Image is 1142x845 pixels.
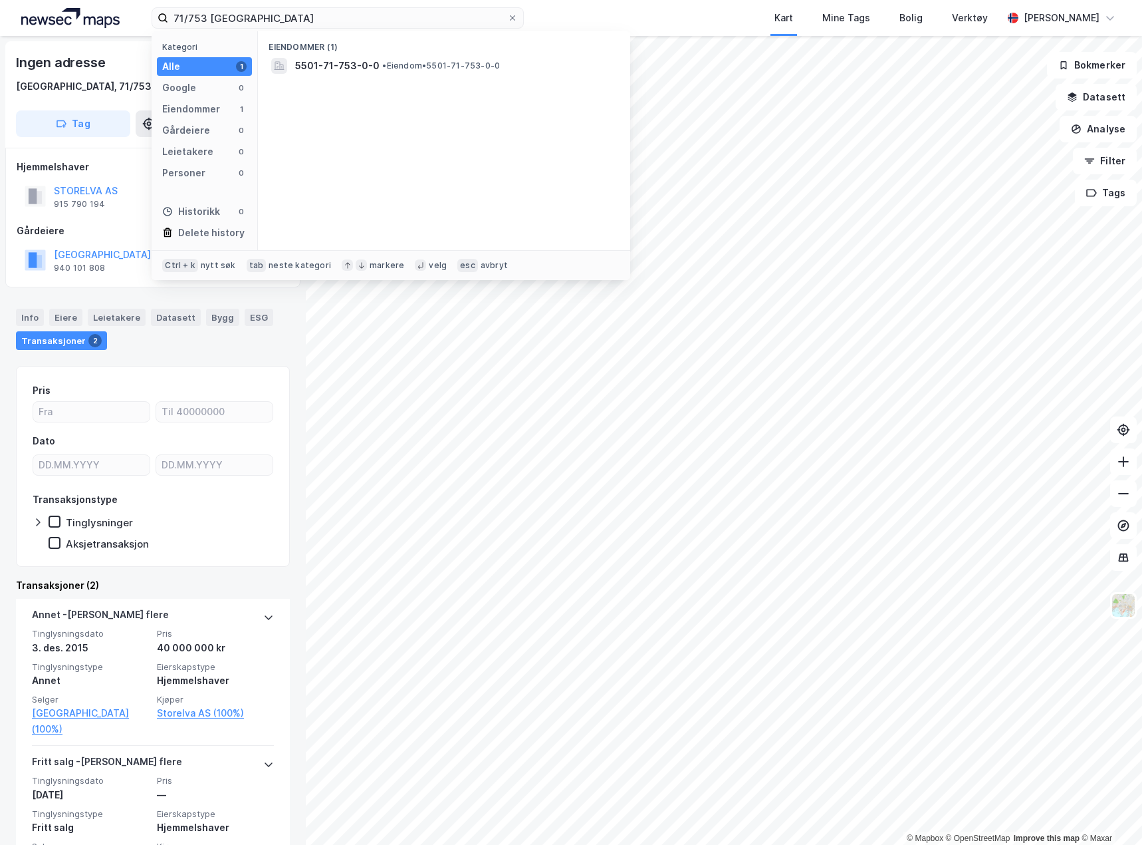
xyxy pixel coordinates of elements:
[162,122,210,138] div: Gårdeiere
[157,628,274,639] span: Pris
[32,628,149,639] span: Tinglysningsdato
[16,110,130,137] button: Tag
[899,10,923,26] div: Bolig
[162,165,205,181] div: Personer
[236,125,247,136] div: 0
[32,820,149,836] div: Fritt salg
[162,144,213,160] div: Leietakere
[1076,781,1142,845] div: Kontrollprogram for chat
[236,206,247,217] div: 0
[33,383,51,399] div: Pris
[33,402,150,422] input: Fra
[162,59,180,75] div: Alle
[33,433,55,449] div: Dato
[1024,10,1099,26] div: [PERSON_NAME]
[206,309,239,326] div: Bygg
[457,259,478,272] div: esc
[1076,781,1142,845] iframe: Chat Widget
[32,607,169,628] div: Annet - [PERSON_NAME] flere
[16,52,108,73] div: Ingen adresse
[157,640,274,656] div: 40 000 000 kr
[33,455,150,475] input: DD.MM.YYYY
[1056,84,1137,110] button: Datasett
[157,705,274,721] a: Storelva AS (100%)
[481,260,508,271] div: avbryt
[151,309,201,326] div: Datasett
[162,101,220,117] div: Eiendommer
[1014,834,1080,843] a: Improve this map
[157,820,274,836] div: Hjemmelshaver
[429,260,447,271] div: velg
[157,808,274,820] span: Eierskapstype
[32,775,149,786] span: Tinglysningsdato
[66,538,149,550] div: Aksjetransaksjon
[32,705,149,737] a: [GEOGRAPHIC_DATA] (100%)
[1047,52,1137,79] button: Bokmerker
[33,492,118,508] div: Transaksjonstype
[32,754,182,775] div: Fritt salg - [PERSON_NAME] flere
[382,61,500,71] span: Eiendom • 5501-71-753-0-0
[156,455,273,475] input: DD.MM.YYYY
[157,661,274,673] span: Eierskapstype
[245,309,273,326] div: ESG
[32,640,149,656] div: 3. des. 2015
[952,10,988,26] div: Verktøy
[178,225,245,241] div: Delete history
[774,10,793,26] div: Kart
[17,223,289,239] div: Gårdeiere
[236,104,247,114] div: 1
[907,834,943,843] a: Mapbox
[258,31,630,55] div: Eiendommer (1)
[16,79,152,94] div: [GEOGRAPHIC_DATA], 71/753
[88,309,146,326] div: Leietakere
[162,42,252,52] div: Kategori
[32,661,149,673] span: Tinglysningstype
[269,260,331,271] div: neste kategori
[32,673,149,689] div: Annet
[295,58,380,74] span: 5501-71-753-0-0
[157,673,274,689] div: Hjemmelshaver
[17,159,289,175] div: Hjemmelshaver
[1060,116,1137,142] button: Analyse
[157,694,274,705] span: Kjøper
[49,309,82,326] div: Eiere
[1075,180,1137,206] button: Tags
[88,334,102,347] div: 2
[32,694,149,705] span: Selger
[157,787,274,803] div: —
[236,61,247,72] div: 1
[162,80,196,96] div: Google
[66,516,133,529] div: Tinglysninger
[157,775,274,786] span: Pris
[236,83,247,93] div: 0
[162,204,220,220] div: Historikk
[54,199,105,210] div: 915 790 194
[370,260,404,271] div: markere
[1073,148,1137,174] button: Filter
[32,808,149,820] span: Tinglysningstype
[21,8,120,28] img: logo.a4113a55bc3d86da70a041830d287a7e.svg
[32,787,149,803] div: [DATE]
[16,331,107,350] div: Transaksjoner
[16,309,44,326] div: Info
[382,61,386,71] span: •
[247,259,267,272] div: tab
[201,260,236,271] div: nytt søk
[946,834,1010,843] a: OpenStreetMap
[156,402,273,422] input: Til 40000000
[822,10,870,26] div: Mine Tags
[236,168,247,178] div: 0
[168,8,507,28] input: Søk på adresse, matrikkel, gårdeiere, leietakere eller personer
[236,146,247,157] div: 0
[54,263,105,273] div: 940 101 808
[1111,593,1136,618] img: Z
[16,578,290,593] div: Transaksjoner (2)
[162,259,198,272] div: Ctrl + k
